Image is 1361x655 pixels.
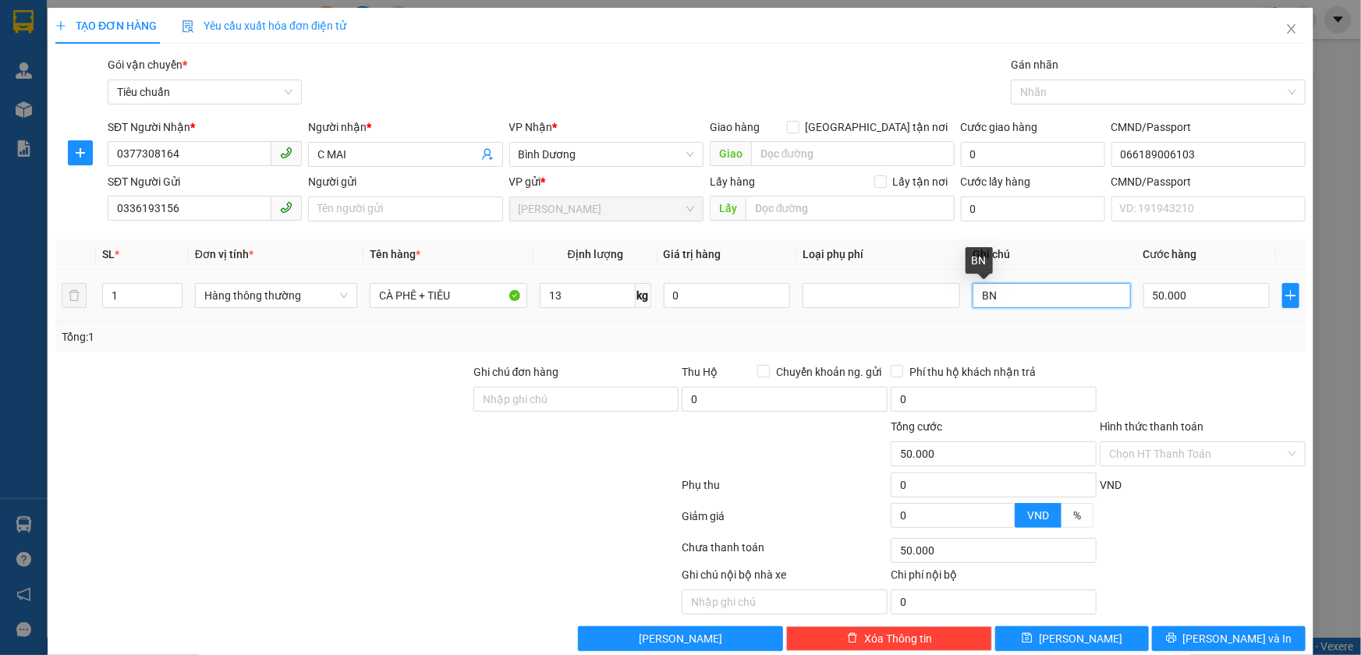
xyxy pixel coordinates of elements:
[682,589,888,614] input: Nhập ghi chú
[786,626,992,651] button: deleteXóa Thông tin
[1143,248,1197,260] span: Cước hàng
[770,363,888,381] span: Chuyển khoản ng. gửi
[961,142,1105,167] input: Cước giao hàng
[636,283,651,308] span: kg
[68,140,93,165] button: plus
[473,387,679,412] input: Ghi chú đơn hàng
[62,283,87,308] button: delete
[108,58,187,71] span: Gói vận chuyển
[509,173,704,190] div: VP gửi
[55,19,157,32] span: TẠO ĐƠN HÀNG
[681,539,890,566] div: Chưa thanh toán
[1283,289,1299,302] span: plus
[682,366,718,378] span: Thu Hộ
[710,196,746,221] span: Lấy
[1111,173,1306,190] div: CMND/Passport
[370,283,527,308] input: VD: Bàn, Ghế
[108,173,302,190] div: SĐT Người Gửi
[1183,630,1292,647] span: [PERSON_NAME] và In
[1152,626,1306,651] button: printer[PERSON_NAME] và In
[1027,509,1049,522] span: VND
[847,632,858,645] span: delete
[182,20,194,33] img: icon
[966,247,993,274] div: BN
[681,476,890,504] div: Phụ thu
[55,20,66,31] span: plus
[1270,8,1313,51] button: Close
[69,147,92,159] span: plus
[1111,119,1306,136] div: CMND/Passport
[1039,630,1122,647] span: [PERSON_NAME]
[1282,283,1299,308] button: plus
[710,141,751,166] span: Giao
[903,363,1042,381] span: Phí thu hộ khách nhận trả
[796,239,966,270] th: Loại phụ phí
[280,147,292,159] span: phone
[751,141,955,166] input: Dọc đường
[519,197,694,221] span: Cư Kuin
[639,630,722,647] span: [PERSON_NAME]
[1011,58,1058,71] label: Gán nhãn
[509,121,553,133] span: VP Nhận
[117,80,292,104] span: Tiêu chuẩn
[664,248,721,260] span: Giá trị hàng
[370,248,420,260] span: Tên hàng
[1100,479,1122,491] span: VND
[102,248,115,260] span: SL
[995,626,1149,651] button: save[PERSON_NAME]
[578,626,784,651] button: [PERSON_NAME]
[568,248,623,260] span: Định lượng
[664,283,791,308] input: 0
[1166,632,1177,645] span: printer
[891,566,1097,589] div: Chi phí nội bộ
[681,508,890,535] div: Giảm giá
[887,173,955,190] span: Lấy tận nơi
[710,175,755,188] span: Lấy hàng
[961,175,1031,188] label: Cước lấy hàng
[280,201,292,214] span: phone
[519,143,694,166] span: Bình Dương
[195,248,253,260] span: Đơn vị tính
[204,284,348,307] span: Hàng thông thường
[473,366,559,378] label: Ghi chú đơn hàng
[1100,420,1203,433] label: Hình thức thanh toán
[864,630,932,647] span: Xóa Thông tin
[891,420,942,433] span: Tổng cước
[1022,632,1033,645] span: save
[682,566,888,589] div: Ghi chú nội bộ nhà xe
[966,239,1136,270] th: Ghi chú
[108,119,302,136] div: SĐT Người Nhận
[1073,509,1081,522] span: %
[1285,23,1298,35] span: close
[961,196,1105,221] input: Cước lấy hàng
[62,328,526,345] div: Tổng: 1
[182,19,346,32] span: Yêu cầu xuất hóa đơn điện tử
[961,121,1038,133] label: Cước giao hàng
[308,119,502,136] div: Người nhận
[710,121,760,133] span: Giao hàng
[799,119,955,136] span: [GEOGRAPHIC_DATA] tận nơi
[746,196,955,221] input: Dọc đường
[308,173,502,190] div: Người gửi
[481,148,494,161] span: user-add
[973,283,1130,308] input: Ghi Chú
